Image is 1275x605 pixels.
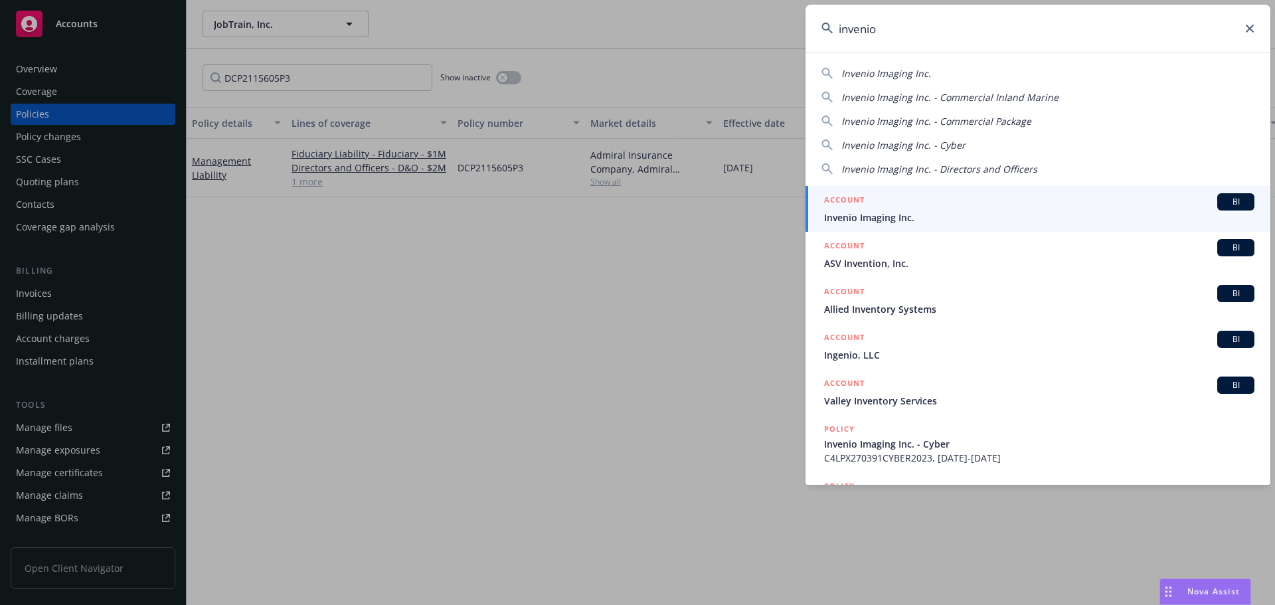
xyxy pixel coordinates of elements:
[824,451,1254,465] span: C4LPX270391CYBER2023, [DATE]-[DATE]
[824,422,855,436] h5: POLICY
[841,67,931,80] span: Invenio Imaging Inc.
[806,323,1270,369] a: ACCOUNTBIIngenio, LLC
[824,437,1254,451] span: Invenio Imaging Inc. - Cyber
[824,285,865,301] h5: ACCOUNT
[806,415,1270,472] a: POLICYInvenio Imaging Inc. - CyberC4LPX270391CYBER2023, [DATE]-[DATE]
[824,331,865,347] h5: ACCOUNT
[824,302,1254,316] span: Allied Inventory Systems
[841,91,1059,104] span: Invenio Imaging Inc. - Commercial Inland Marine
[1223,242,1249,254] span: BI
[1223,288,1249,300] span: BI
[806,186,1270,232] a: ACCOUNTBIInvenio Imaging Inc.
[824,348,1254,362] span: Ingenio, LLC
[824,377,865,392] h5: ACCOUNT
[824,193,865,209] h5: ACCOUNT
[1160,579,1177,604] div: Drag to move
[824,211,1254,224] span: Invenio Imaging Inc.
[824,394,1254,408] span: Valley Inventory Services
[806,278,1270,323] a: ACCOUNTBIAllied Inventory Systems
[824,479,855,493] h5: POLICY
[824,256,1254,270] span: ASV Invention, Inc.
[1187,586,1240,597] span: Nova Assist
[806,369,1270,415] a: ACCOUNTBIValley Inventory Services
[841,163,1037,175] span: Invenio Imaging Inc. - Directors and Officers
[806,5,1270,52] input: Search...
[1159,578,1251,605] button: Nova Assist
[806,232,1270,278] a: ACCOUNTBIASV Invention, Inc.
[841,115,1031,128] span: Invenio Imaging Inc. - Commercial Package
[1223,379,1249,391] span: BI
[806,472,1270,529] a: POLICY
[1223,196,1249,208] span: BI
[1223,333,1249,345] span: BI
[841,139,966,151] span: Invenio Imaging Inc. - Cyber
[824,239,865,255] h5: ACCOUNT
